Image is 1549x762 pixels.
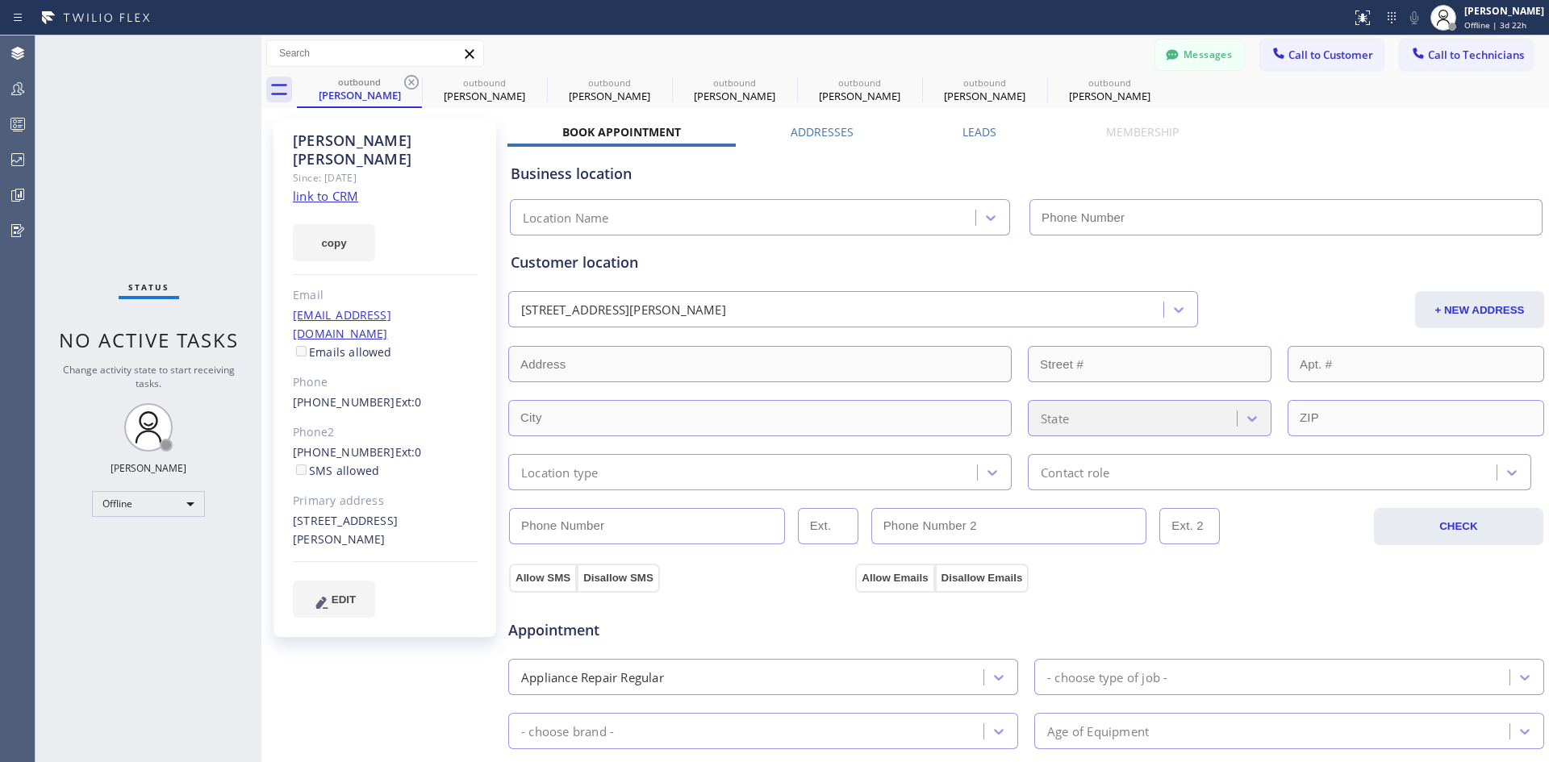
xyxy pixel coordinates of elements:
div: Age of Equipment [1047,722,1149,740]
a: [PHONE_NUMBER] [293,394,395,410]
div: outbound [924,77,1046,89]
button: copy [293,224,375,261]
div: Ronald Yamaoka [674,72,795,108]
div: [PERSON_NAME] [674,89,795,103]
a: link to CRM [293,188,358,204]
div: - choose type of job - [1047,668,1167,686]
div: [STREET_ADDRESS][PERSON_NAME] [521,301,726,319]
div: outbound [549,77,670,89]
span: Change activity state to start receiving tasks. [63,363,235,390]
div: Appliance Repair Regular [521,668,664,686]
label: SMS allowed [293,463,379,478]
div: Amanda Kerekes [299,72,420,106]
div: Naomi Kimchi [549,72,670,108]
div: [PERSON_NAME] [549,89,670,103]
span: Status [128,281,169,293]
div: Phone2 [293,423,478,442]
input: Ext. 2 [1159,508,1220,544]
span: Call to Technicians [1428,48,1524,62]
div: Since: [DATE] [293,169,478,187]
div: outbound [424,77,545,89]
button: Disallow Emails [935,564,1029,593]
div: [STREET_ADDRESS][PERSON_NAME] [293,512,478,549]
button: + NEW ADDRESS [1415,291,1544,328]
button: Call to Technicians [1400,40,1533,70]
label: Leads [962,124,996,139]
input: Phone Number [1029,199,1543,235]
button: Disallow SMS [577,564,660,593]
input: Phone Number [509,508,785,544]
label: Emails allowed [293,344,392,360]
div: [PERSON_NAME] [924,89,1046,103]
div: Location Name [523,209,609,227]
div: outbound [299,76,420,88]
div: Phone [293,373,478,392]
span: Ext: 0 [395,444,422,460]
input: Ext. [798,508,858,544]
span: No active tasks [59,327,239,353]
div: [PERSON_NAME] [1049,89,1171,103]
span: Ext: 0 [395,394,422,410]
button: CHECK [1374,508,1543,545]
a: [PHONE_NUMBER] [293,444,395,460]
input: Phone Number 2 [871,508,1147,544]
div: [PERSON_NAME] [299,88,420,102]
button: Call to Customer [1260,40,1384,70]
div: Rong Zhou [1049,72,1171,108]
div: outbound [1049,77,1171,89]
input: Emails allowed [296,346,307,356]
input: Apt. # [1288,346,1544,382]
label: Book Appointment [562,124,681,139]
div: outbound [799,77,921,89]
span: Offline | 3d 22h [1464,19,1526,31]
input: ZIP [1288,400,1544,436]
div: [PERSON_NAME] [1464,4,1544,18]
div: - choose brand - [521,722,614,740]
div: Business location [511,163,1542,185]
div: [PERSON_NAME] [111,461,186,475]
div: [PERSON_NAME] [424,89,545,103]
div: [PERSON_NAME] [799,89,921,103]
div: Customer location [511,252,1542,273]
button: Mute [1403,6,1426,29]
input: City [508,400,1012,436]
div: [PERSON_NAME] [PERSON_NAME] [293,131,478,169]
input: Address [508,346,1012,382]
div: Email [293,286,478,305]
div: outbound [674,77,795,89]
input: SMS allowed [296,464,307,475]
div: Contact role [1041,463,1109,481]
button: Allow Emails [855,564,934,593]
input: Search [267,40,483,66]
label: Membership [1106,124,1179,139]
span: EDIT [332,593,356,606]
button: Messages [1155,40,1244,70]
button: Allow SMS [509,564,577,593]
div: Rong Zhou [924,72,1046,108]
span: Appointment [508,619,851,641]
div: Ron Woodall [424,72,545,108]
div: Location type [521,463,599,481]
div: Mary Shipman [799,72,921,108]
button: EDIT [293,581,375,618]
div: Offline [92,491,205,517]
input: Street # [1028,346,1271,382]
a: [EMAIL_ADDRESS][DOMAIN_NAME] [293,307,391,341]
span: Call to Customer [1288,48,1373,62]
label: Addresses [791,124,854,139]
div: Primary address [293,492,478,510]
